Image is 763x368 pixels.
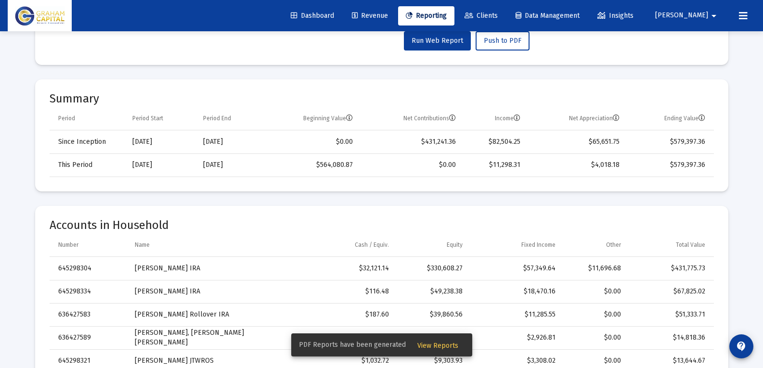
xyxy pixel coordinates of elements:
td: Column Period [50,107,126,130]
td: $65,651.75 [527,130,627,153]
div: Income [495,114,520,122]
span: PDF Reports have been generated [299,340,406,350]
div: $13,644.67 [634,356,705,366]
td: Column Cash / Equiv. [304,234,396,257]
a: Data Management [508,6,587,25]
div: Ending Value [664,114,705,122]
div: $57,349.64 [476,264,556,273]
div: $51,333.71 [634,310,705,319]
button: View Reports [410,336,466,354]
td: 636427583 [50,303,128,326]
div: $39,860.56 [402,310,463,319]
td: Column Net Contributions [360,107,463,130]
td: Column Period Start [126,107,196,130]
div: $116.48 [310,287,389,296]
div: Name [135,241,150,249]
span: Revenue [352,12,388,20]
td: [PERSON_NAME], [PERSON_NAME] [PERSON_NAME] [128,326,304,349]
span: Insights [597,12,634,20]
td: $431,241.36 [360,130,463,153]
mat-icon: contact_support [736,341,747,352]
div: Number [58,241,78,249]
span: Clients [465,12,498,20]
div: $0.00 [569,356,621,366]
div: $330,608.27 [402,264,463,273]
td: Column Number [50,234,128,257]
div: Fixed Income [521,241,556,249]
mat-icon: arrow_drop_down [708,6,720,25]
td: Column Income [463,107,527,130]
td: Column Beginning Value [263,107,360,130]
span: Push to PDF [484,37,521,45]
div: Net Appreciation [569,114,620,122]
td: Column Total Value [628,234,713,257]
div: Total Value [676,241,705,249]
a: Reporting [398,6,454,25]
td: Column Fixed Income [469,234,562,257]
td: $11,298.31 [463,153,527,177]
td: $0.00 [263,130,360,153]
div: [DATE] [132,160,190,170]
div: $11,696.68 [569,264,621,273]
div: $0.00 [569,333,621,343]
div: $0.00 [569,287,621,296]
td: $0.00 [360,153,463,177]
td: 645298334 [50,280,128,303]
td: $579,397.36 [626,130,713,153]
td: [PERSON_NAME] IRA [128,257,304,280]
td: [PERSON_NAME] Rollover IRA [128,303,304,326]
span: Run Web Report [412,37,463,45]
td: 636427589 [50,326,128,349]
mat-card-title: Accounts in Household [50,220,714,230]
td: Since Inception [50,130,126,153]
td: [PERSON_NAME] IRA [128,280,304,303]
a: Clients [457,6,505,25]
div: Data grid [50,107,714,177]
span: Reporting [406,12,447,20]
mat-card-title: Summary [50,94,714,103]
td: $579,397.36 [626,153,713,177]
button: Push to PDF [476,31,530,51]
a: Insights [590,6,641,25]
img: Dashboard [15,6,65,25]
div: Period Start [132,114,163,122]
td: Column Other [562,234,628,257]
td: Column Net Appreciation [527,107,627,130]
span: View Reports [417,342,458,350]
span: Data Management [516,12,580,20]
div: [DATE] [203,160,257,170]
button: [PERSON_NAME] [644,6,731,25]
div: $11,285.55 [476,310,556,319]
td: This Period [50,153,126,177]
button: Run Web Report [404,31,471,51]
div: $18,470.16 [476,287,556,296]
div: [DATE] [203,137,257,147]
td: Column Equity [396,234,469,257]
div: Equity [447,241,463,249]
a: Dashboard [283,6,342,25]
div: Period End [203,114,231,122]
td: $564,080.87 [263,153,360,177]
a: Revenue [344,6,396,25]
div: Net Contributions [403,114,456,122]
div: Other [606,241,621,249]
div: [DATE] [132,137,190,147]
div: Cash / Equiv. [355,241,389,249]
td: Column Period End [196,107,263,130]
div: $32,121.14 [310,264,389,273]
td: 645298304 [50,257,128,280]
div: $3,308.02 [476,356,556,366]
div: $49,238.38 [402,287,463,296]
div: $2,926.81 [476,333,556,343]
div: $67,825.02 [634,287,705,296]
span: Dashboard [291,12,334,20]
td: $82,504.25 [463,130,527,153]
td: $4,018.18 [527,153,627,177]
div: $14,818.36 [634,333,705,343]
div: $187.60 [310,310,389,319]
div: Beginning Value [303,114,353,122]
div: Period [58,114,75,122]
div: $0.00 [569,310,621,319]
span: [PERSON_NAME] [655,12,708,20]
td: Column Name [128,234,304,257]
